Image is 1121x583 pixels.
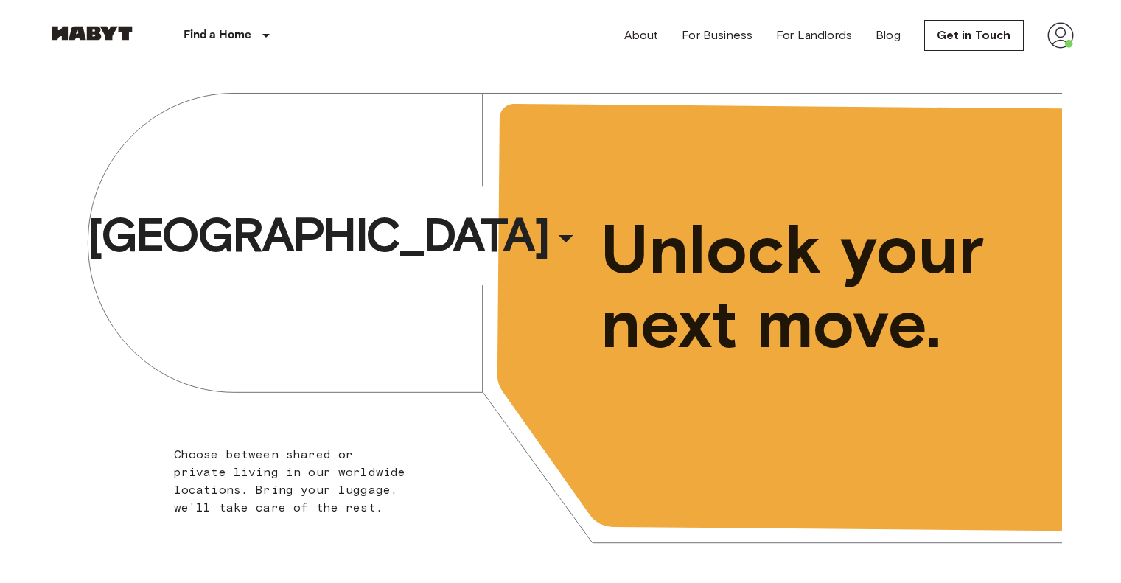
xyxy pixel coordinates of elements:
a: For Business [682,27,752,44]
a: Get in Touch [924,20,1024,51]
img: Habyt [48,26,136,41]
a: About [624,27,659,44]
a: Blog [876,27,901,44]
p: Find a Home [184,27,252,44]
span: [GEOGRAPHIC_DATA] [87,206,548,265]
button: [GEOGRAPHIC_DATA] [81,201,590,269]
img: avatar [1047,22,1074,49]
a: For Landlords [776,27,852,44]
span: Choose between shared or private living in our worldwide locations. Bring your luggage, we'll tak... [174,447,406,514]
span: Unlock your next move. [601,212,1002,361]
